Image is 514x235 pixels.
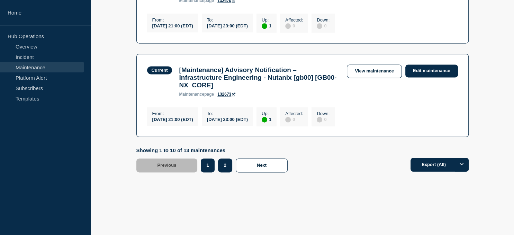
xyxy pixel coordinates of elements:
[207,23,248,29] div: [DATE] 23:00 (EDT)
[207,18,248,23] p: To :
[217,92,235,97] a: 132673
[405,65,458,78] a: Edit maintenance
[285,116,303,123] div: 0
[262,18,271,23] p: Up :
[285,24,291,29] div: disabled
[179,92,204,97] span: maintenance
[455,158,469,172] button: Options
[152,18,193,23] p: From :
[136,159,198,173] button: Previous
[262,111,271,116] p: Up :
[262,116,271,123] div: 1
[317,111,330,116] p: Down :
[262,24,267,29] div: up
[152,23,193,29] div: [DATE] 21:00 (EDT)
[152,116,193,122] div: [DATE] 21:00 (EDT)
[179,92,214,97] p: page
[347,65,402,78] a: View maintenance
[262,23,271,29] div: 1
[285,111,303,116] p: Affected :
[207,111,248,116] p: To :
[317,18,330,23] p: Down :
[262,117,267,123] div: up
[218,159,232,173] button: 2
[285,23,303,29] div: 0
[317,23,330,29] div: 0
[152,111,193,116] p: From :
[201,159,214,173] button: 1
[257,163,267,168] span: Next
[285,117,291,123] div: disabled
[152,68,168,73] div: Current
[157,163,177,168] span: Previous
[317,24,322,29] div: disabled
[285,18,303,23] p: Affected :
[207,116,248,122] div: [DATE] 23:00 (EDT)
[136,148,291,154] p: Showing 1 to 10 of 13 maintenances
[317,117,322,123] div: disabled
[236,159,288,173] button: Next
[179,67,340,89] h3: [Maintenance] Advisory Notification – Infrastructure Engineering - Nutanix [gb00] [GB00-NX_CORE]
[317,116,330,123] div: 0
[411,158,469,172] button: Export (All)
